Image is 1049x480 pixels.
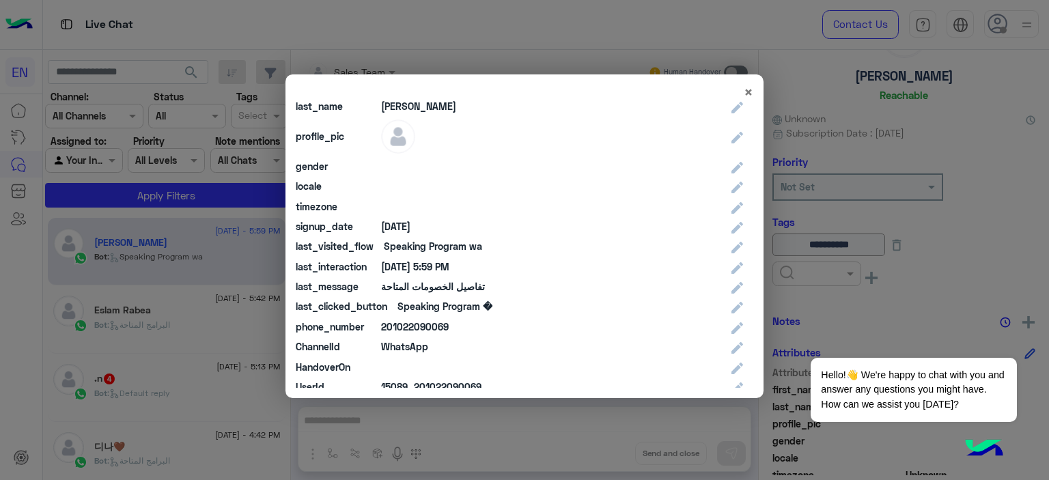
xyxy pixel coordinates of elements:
div: last_clicked_button [296,299,387,313]
span: Hello!👋 We're happy to chat with you and answer any questions you might have. How can we assist y... [811,358,1016,422]
div: locale [296,179,371,193]
div: signup_date [296,219,371,234]
div: تفاصيل الخصومات المتاحة [381,279,485,294]
div: Speaking Program � [397,299,492,313]
div: HandoverOn [296,360,371,374]
div: 201022090069 [381,320,449,334]
div: UserId [296,380,371,394]
div: ChannelId [296,339,371,354]
div: profile_pic [296,129,371,143]
img: defaultAdmin.png [381,119,415,154]
div: last_visited_flow [296,239,374,253]
div: Speaking Program wa [384,239,482,253]
img: hulul-logo.png [960,425,1008,473]
div: last_name [296,99,371,113]
span: × [744,83,753,101]
span: WhatsApp [381,339,428,354]
button: Close [744,85,753,100]
div: 2025-09-14T14:58:05.826Z [381,219,410,234]
div: timezone [296,199,371,214]
div: gender [296,159,371,173]
div: 15089_201022090069 [381,380,481,394]
div: [PERSON_NAME] [381,99,456,113]
div: phone_number [296,320,371,334]
div: last_interaction [296,259,371,274]
div: 2025-09-14T14:59:41.152Z [381,259,449,274]
div: last_message [296,279,371,294]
